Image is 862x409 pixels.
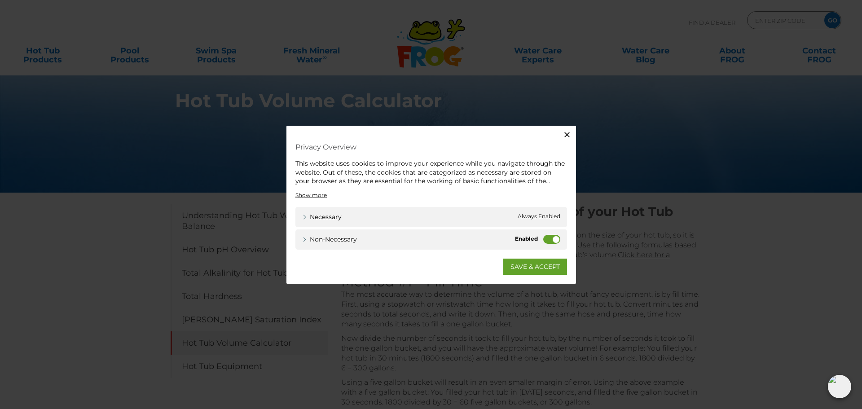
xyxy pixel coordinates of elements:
a: SAVE & ACCEPT [503,258,567,274]
img: openIcon [828,375,851,398]
a: Show more [295,191,327,199]
span: Always Enabled [518,212,560,221]
h4: Privacy Overview [295,139,567,155]
a: Non-necessary [302,234,357,244]
div: This website uses cookies to improve your experience while you navigate through the website. Out ... [295,159,567,186]
a: Necessary [302,212,342,221]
